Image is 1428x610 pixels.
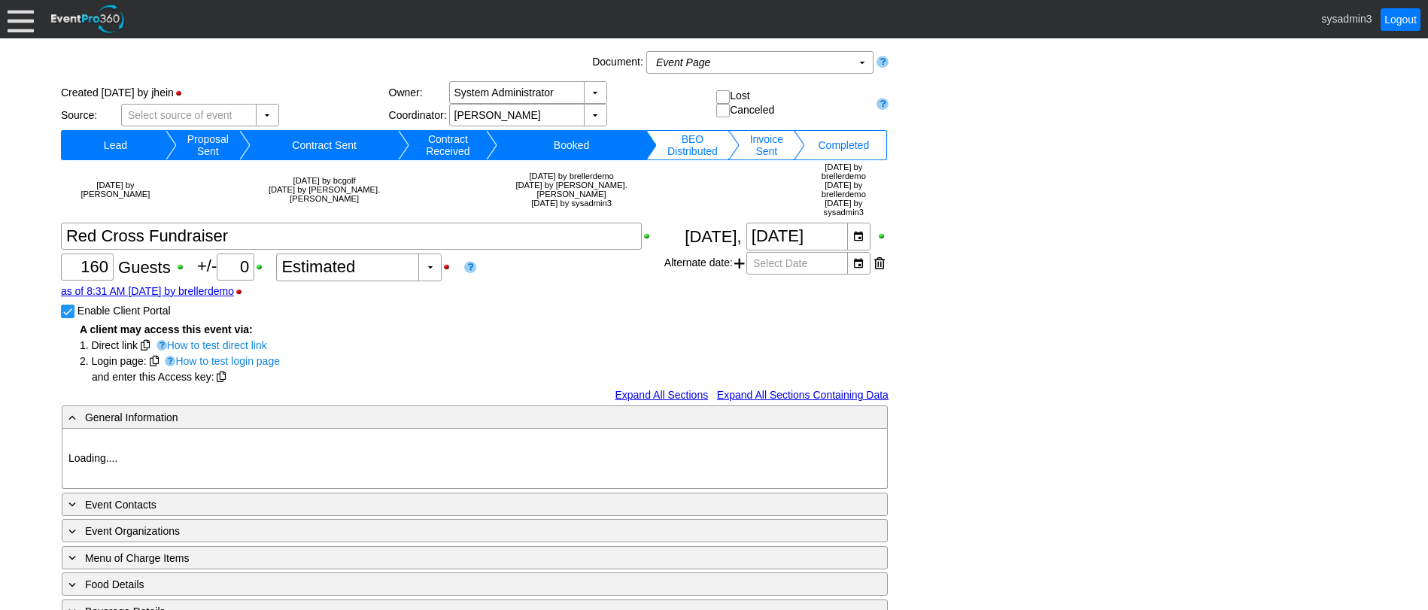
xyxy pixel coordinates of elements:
td: [DATE] by bcgolf [DATE] by [PERSON_NAME].[PERSON_NAME] [251,160,399,219]
a: How to test login page [161,354,280,367]
td: [DATE] by [PERSON_NAME] [65,160,166,219]
div: Coordinator: [389,109,449,121]
span: Copy Access Key [217,372,226,382]
div: Source: [61,109,121,121]
td: Change status to Contract Received [409,130,486,160]
div: General Information [65,408,822,426]
span: Menu of Charge Items [85,552,190,564]
span: Event Organizations [85,525,180,537]
div: Menu: Click or 'Crtl+M' to toggle menu open/close [8,6,34,32]
span: Select source of event [125,105,235,126]
span: sysadmin3 [1322,12,1372,24]
span: Select Date [750,253,810,274]
td: [DATE] by brellerdemo [DATE] by brellerdemo [DATE] by sysadmin3 [805,160,883,219]
td: [DATE] by brellerdemo [DATE] by [PERSON_NAME].[PERSON_NAME] [DATE] by sysadmin3 [497,160,646,219]
div: Owner: [389,86,449,99]
div: Alternate date: [664,250,889,276]
div: Show Event Date when printing; click to hide Event Date when printing. [877,231,889,241]
span: 1. Direct link [80,339,138,351]
span: +/- [197,256,276,275]
div: Menu of Charge Items [65,549,822,566]
div: Show Event Title when printing; click to hide Event Title when printing. [642,231,659,241]
a: Logout [1381,8,1420,31]
div: Created [DATE] by jhein [61,81,389,104]
td: Change status to Proposal Sent [177,130,239,160]
div: Lost Canceled [716,90,870,117]
td: Change status to Invoice Sent [740,130,794,160]
div: Hide Guest Count Stamp when printing; click to show Guest Count Stamp when printing. [234,287,251,297]
td: Change status to BEO Distributed [657,130,728,160]
i: Event Page [656,56,710,68]
span: Add another alternate date [734,252,745,275]
div: Hide Status Bar when printing; click to show Status Bar when printing. [174,88,191,99]
div: Event Contacts [65,496,822,513]
div: Food Details [65,575,822,593]
span: and enter this Access key: [80,371,214,383]
td: Change status to Contract Sent [251,130,399,160]
div: Event Organizations [65,522,822,539]
a: Expand All Sections [615,389,708,401]
span: Event Contacts [85,499,156,511]
div: Document: [589,51,646,74]
span: Copy Login Link [150,356,159,366]
a: How to test direct link [153,338,267,351]
span: General Information [85,411,178,423]
label: Enable Client Portal [77,305,171,317]
span: 2. Login page: [80,355,147,367]
td: Change status to Completed [805,130,883,160]
a: as of 8:31 AM [DATE] by brellerdemo [61,285,234,297]
td: Change status to Lead [65,130,166,160]
div: Remove this date [874,252,885,275]
span: Food Details [85,578,144,590]
div: Hide Guest Count Status when printing; click to show Guest Count Status when printing. [442,262,459,272]
div: Show Plus/Minus Count when printing; click to hide Plus/Minus Count when printing. [254,262,272,272]
img: EventPro360 [49,2,127,36]
div: Show Guest Count when printing; click to hide Guest Count when printing. [175,262,193,272]
td: Change status to Booked [497,130,646,160]
span: Guests [118,257,171,276]
p: Loading.... [68,451,881,466]
span: [DATE], [685,226,741,245]
a: Expand All Sections Containing Data [717,389,889,401]
span: A client may access this event via: [80,323,253,335]
span: Copy Direct Link [141,340,150,351]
